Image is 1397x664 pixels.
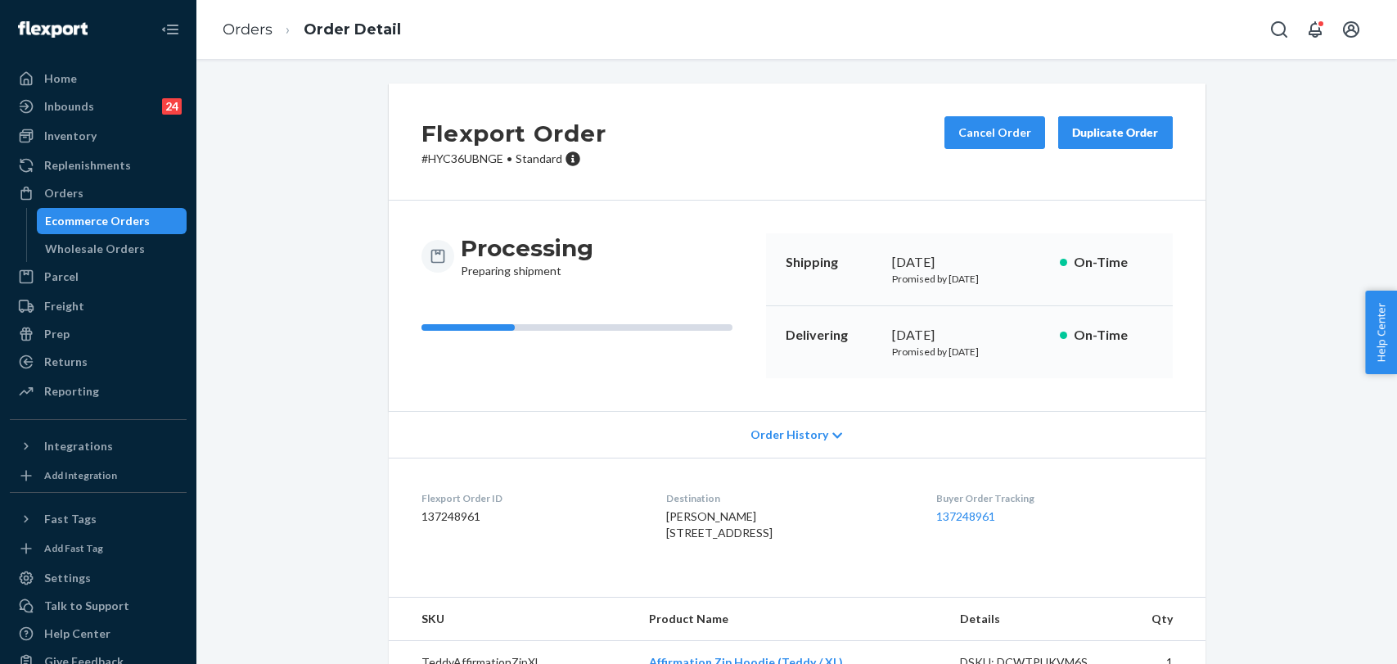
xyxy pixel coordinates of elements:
[892,326,1047,345] div: [DATE]
[10,506,187,532] button: Fast Tags
[44,70,77,87] div: Home
[786,253,879,272] p: Shipping
[10,378,187,404] a: Reporting
[18,21,88,38] img: Flexport logo
[1126,598,1205,641] th: Qty
[421,491,640,505] dt: Flexport Order ID
[304,20,401,38] a: Order Detail
[516,151,562,165] span: Standard
[44,570,91,586] div: Settings
[421,151,606,167] p: # HYC36UBNGE
[10,433,187,459] button: Integrations
[45,213,150,229] div: Ecommerce Orders
[44,269,79,285] div: Parcel
[10,593,187,619] button: Talk to Support
[44,468,117,482] div: Add Integration
[223,20,273,38] a: Orders
[1074,253,1153,272] p: On-Time
[1335,13,1368,46] button: Open account menu
[44,128,97,144] div: Inventory
[10,321,187,347] a: Prep
[10,539,187,558] a: Add Fast Tag
[44,298,84,314] div: Freight
[10,466,187,486] a: Add Integration
[636,598,947,641] th: Product Name
[44,438,113,454] div: Integrations
[1058,116,1173,149] button: Duplicate Order
[421,508,640,525] dd: 137248961
[944,116,1045,149] button: Cancel Order
[10,264,187,290] a: Parcel
[1072,124,1159,141] div: Duplicate Order
[947,598,1127,641] th: Details
[892,272,1047,286] p: Promised by [DATE]
[10,152,187,178] a: Replenishments
[892,345,1047,359] p: Promised by [DATE]
[10,180,187,206] a: Orders
[44,98,94,115] div: Inbounds
[461,233,593,279] div: Preparing shipment
[37,236,187,262] a: Wholesale Orders
[1299,13,1332,46] button: Open notifications
[1365,291,1397,374] button: Help Center
[44,598,129,614] div: Talk to Support
[44,626,110,642] div: Help Center
[10,621,187,647] a: Help Center
[421,116,606,151] h2: Flexport Order
[389,598,636,641] th: SKU
[10,123,187,149] a: Inventory
[750,427,828,443] span: Order History
[892,253,1047,272] div: [DATE]
[44,383,99,400] div: Reporting
[10,293,187,319] a: Freight
[936,491,1172,505] dt: Buyer Order Tracking
[44,541,103,555] div: Add Fast Tag
[936,509,995,523] a: 137248961
[507,151,512,165] span: •
[44,157,131,174] div: Replenishments
[45,241,145,257] div: Wholesale Orders
[10,349,187,375] a: Returns
[154,13,187,46] button: Close Navigation
[10,93,187,120] a: Inbounds24
[1074,326,1153,345] p: On-Time
[44,354,88,370] div: Returns
[44,511,97,527] div: Fast Tags
[44,185,83,201] div: Orders
[162,98,182,115] div: 24
[666,491,910,505] dt: Destination
[44,326,70,342] div: Prep
[1263,13,1296,46] button: Open Search Box
[461,233,593,263] h3: Processing
[666,509,773,540] span: [PERSON_NAME] [STREET_ADDRESS]
[10,65,187,92] a: Home
[10,565,187,591] a: Settings
[37,208,187,234] a: Ecommerce Orders
[786,326,879,345] p: Delivering
[210,6,414,54] ol: breadcrumbs
[1293,615,1381,656] iframe: Opens a widget where you can chat to one of our agents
